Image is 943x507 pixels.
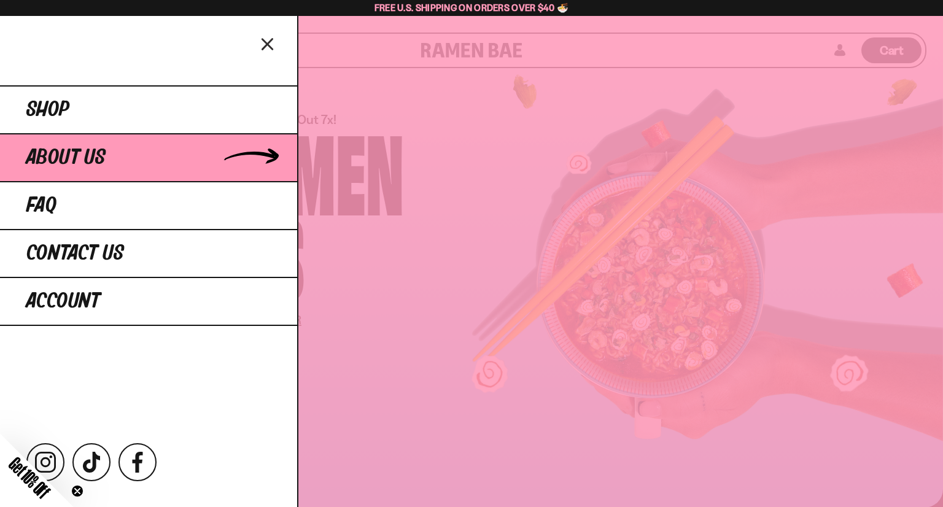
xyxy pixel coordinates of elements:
[257,33,279,54] button: Close menu
[26,195,56,217] span: FAQ
[26,290,100,312] span: Account
[374,2,569,14] span: Free U.S. Shipping on Orders over $40 🍜
[26,147,106,169] span: About Us
[26,242,124,265] span: Contact Us
[6,454,53,501] span: Get 10% Off
[26,99,69,121] span: Shop
[71,485,83,497] button: Close teaser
